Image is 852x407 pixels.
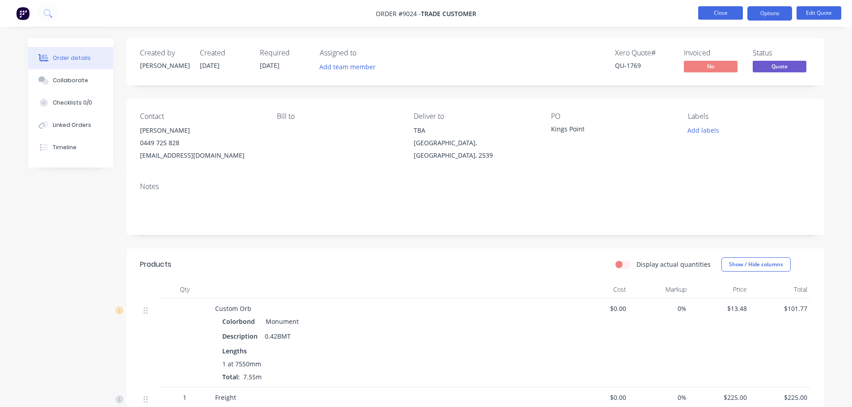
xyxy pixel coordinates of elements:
[684,49,742,57] div: Invoiced
[140,149,263,162] div: [EMAIL_ADDRESS][DOMAIN_NAME]
[28,69,113,92] button: Collaborate
[573,393,626,402] span: $0.00
[222,346,247,356] span: Lengths
[53,54,91,62] div: Order details
[53,143,76,151] div: Timeline
[615,49,673,57] div: Xero Quote #
[754,393,807,402] span: $225.00
[414,137,536,162] div: [GEOGRAPHIC_DATA], [GEOGRAPHIC_DATA], 2539
[277,112,399,121] div: Bill to
[53,76,88,84] div: Collaborate
[28,92,113,114] button: Checklists 0/0
[421,9,476,18] span: Trade Customer
[314,61,380,73] button: Add team member
[636,260,711,269] label: Display actual quantities
[140,124,263,162] div: [PERSON_NAME]0449 725 828[EMAIL_ADDRESS][DOMAIN_NAME]
[683,124,724,136] button: Add labels
[183,393,187,402] span: 1
[260,61,280,70] span: [DATE]
[721,257,791,272] button: Show / Hide columns
[698,6,743,20] button: Close
[690,281,750,298] div: Price
[28,114,113,136] button: Linked Orders
[551,112,674,121] div: PO
[633,304,687,313] span: 0%
[633,393,687,402] span: 0%
[414,112,536,121] div: Deliver to
[747,6,792,21] button: Options
[414,124,536,137] div: TBA
[753,49,811,57] div: Status
[222,359,261,369] span: 1 at 7550mm
[28,136,113,159] button: Timeline
[222,330,261,343] div: Description
[261,330,294,343] div: 0.42BMT
[320,49,409,57] div: Assigned to
[28,47,113,69] button: Order details
[573,304,626,313] span: $0.00
[158,281,212,298] div: Qty
[260,49,309,57] div: Required
[240,373,265,381] span: 7.55m
[222,373,240,381] span: Total:
[140,61,189,70] div: [PERSON_NAME]
[140,49,189,57] div: Created by
[551,124,663,137] div: Kings Point
[53,121,91,129] div: Linked Orders
[688,112,810,121] div: Labels
[694,393,747,402] span: $225.00
[140,124,263,137] div: [PERSON_NAME]
[414,124,536,162] div: TBA[GEOGRAPHIC_DATA], [GEOGRAPHIC_DATA], 2539
[376,9,421,18] span: Order #9024 -
[140,259,171,270] div: Products
[569,281,630,298] div: Cost
[200,61,220,70] span: [DATE]
[200,49,249,57] div: Created
[320,61,381,73] button: Add team member
[222,315,259,328] div: Colorbond
[262,315,299,328] div: Monument
[630,281,690,298] div: Markup
[753,61,806,72] span: Quote
[16,7,30,20] img: Factory
[53,99,92,107] div: Checklists 0/0
[753,61,806,74] button: Quote
[140,182,811,191] div: Notes
[140,112,263,121] div: Contact
[750,281,811,298] div: Total
[215,304,251,313] span: Custom Orb
[797,6,841,20] button: Edit Quote
[754,304,807,313] span: $101.77
[694,304,747,313] span: $13.48
[684,61,738,72] span: No
[615,61,673,70] div: QU-1769
[140,137,263,149] div: 0449 725 828
[215,393,236,402] span: Freight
